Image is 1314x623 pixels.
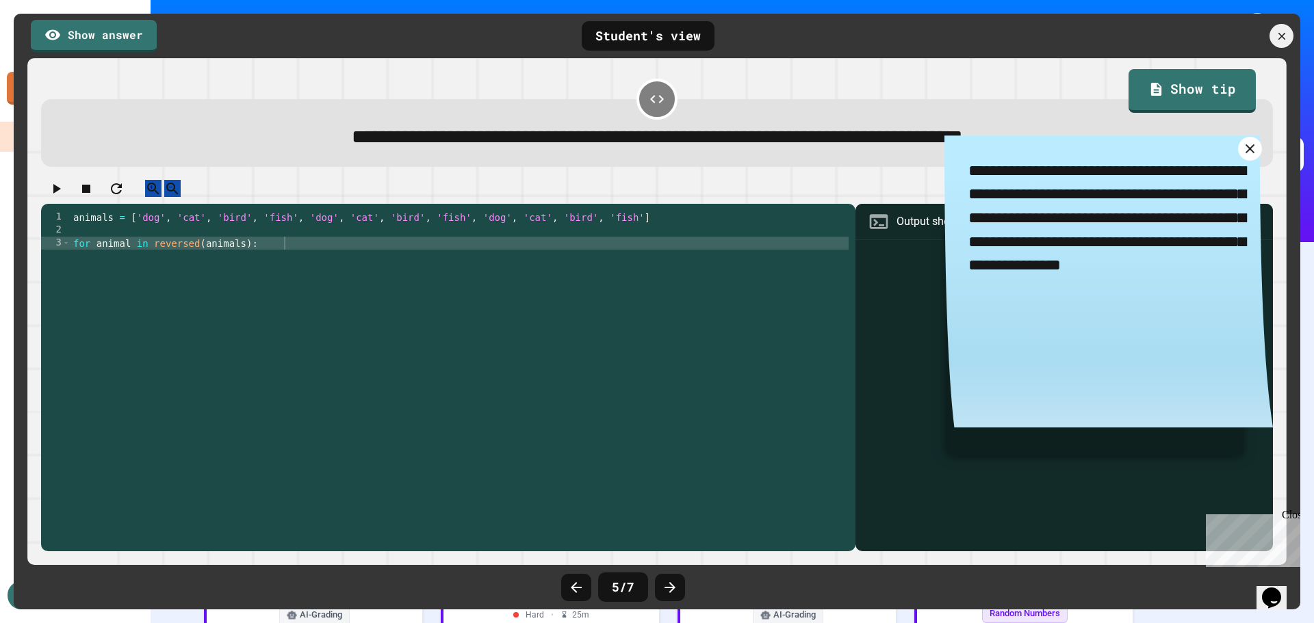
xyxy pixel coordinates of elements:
div: 3 [41,237,70,250]
div: Output shell [897,213,955,230]
iframe: chat widget [1200,509,1300,567]
div: 2 [41,224,70,237]
a: Show answer [31,20,157,53]
div: Student's view [582,21,714,51]
div: Chat with us now!Close [5,5,94,87]
div: 1 [41,211,70,224]
div: 5 / 7 [598,572,648,602]
a: Show tip [1129,69,1256,113]
span: Toggle code folding, row 3 [62,237,70,250]
iframe: chat widget [1257,568,1300,609]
